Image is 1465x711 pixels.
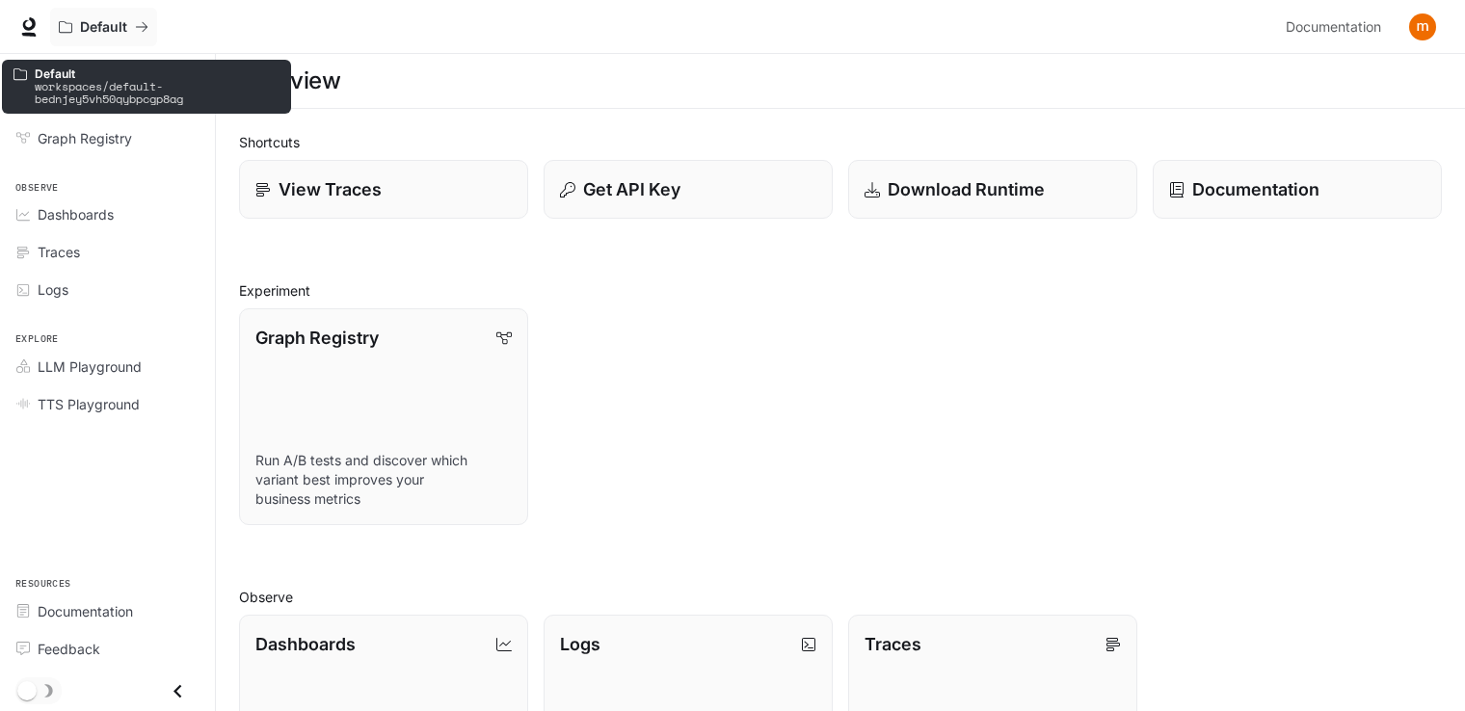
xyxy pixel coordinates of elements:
[239,587,1442,607] h2: Observe
[865,631,921,657] p: Traces
[1286,15,1381,39] span: Documentation
[38,242,80,262] span: Traces
[38,639,100,659] span: Feedback
[239,308,528,525] a: Graph RegistryRun A/B tests and discover which variant best improves your business metrics
[8,197,207,231] a: Dashboards
[80,19,127,36] p: Default
[1192,176,1319,202] p: Documentation
[1153,160,1442,219] a: Documentation
[8,121,207,155] a: Graph Registry
[156,671,200,711] button: Close drawer
[17,679,37,700] span: Dark mode toggle
[38,128,132,148] span: Graph Registry
[888,176,1045,202] p: Download Runtime
[848,160,1137,219] a: Download Runtime
[38,279,68,300] span: Logs
[1278,8,1396,46] a: Documentation
[255,451,512,509] p: Run A/B tests and discover which variant best improves your business metrics
[8,632,207,666] a: Feedback
[38,356,142,377] span: LLM Playground
[35,67,280,80] p: Default
[8,387,207,421] a: TTS Playground
[38,394,140,414] span: TTS Playground
[8,594,207,628] a: Documentation
[239,132,1442,152] h2: Shortcuts
[560,631,600,657] p: Logs
[8,350,207,383] a: LLM Playground
[583,176,680,202] p: Get API Key
[8,273,207,306] a: Logs
[1403,8,1442,46] button: User avatar
[50,8,157,46] button: All workspaces
[279,176,382,202] p: View Traces
[38,601,133,621] span: Documentation
[38,204,114,224] span: Dashboards
[1409,13,1436,40] img: User avatar
[8,235,207,269] a: Traces
[255,631,356,657] p: Dashboards
[35,80,280,105] p: workspaces/default-bednjey5vh50qybpcgp8ag
[544,160,833,219] button: Get API Key
[255,325,379,351] p: Graph Registry
[239,160,528,219] a: View Traces
[239,280,1442,301] h2: Experiment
